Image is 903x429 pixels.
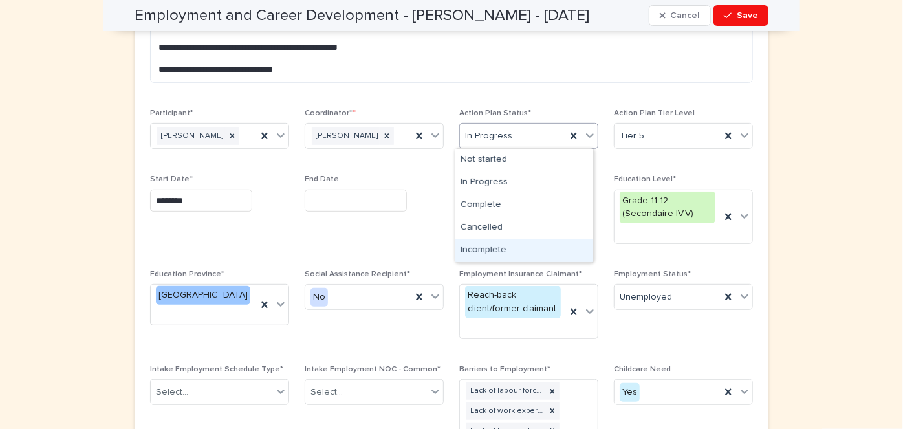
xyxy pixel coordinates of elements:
span: Tier 5 [620,129,644,143]
span: End Date [305,175,339,183]
h2: Employment and Career Development - [PERSON_NAME] - [DATE] [135,6,589,25]
div: Lack of work experience [466,402,545,420]
div: Select... [156,386,188,399]
span: Cancel [671,11,700,20]
span: Education Province* [150,270,224,278]
div: Not started [455,149,593,171]
span: Employment Insurance Claimant* [459,270,582,278]
div: Select... [310,386,343,399]
button: Save [713,5,768,26]
div: [PERSON_NAME] [157,127,225,145]
span: Start Date* [150,175,193,183]
span: Unemployed [620,291,672,304]
span: Participant* [150,109,193,117]
span: Save [737,11,758,20]
div: Lack of labour force attachment [466,382,545,400]
div: Yes [620,383,640,402]
div: Reach-back client/former claimant [465,286,561,318]
div: Incomplete [455,239,593,262]
span: Childcare Need [614,366,671,373]
span: Education Level* [614,175,676,183]
span: Barriers to Employment* [459,366,550,373]
span: Intake Employment NOC - Common* [305,366,441,373]
div: No [310,288,328,307]
span: Employment Status* [614,270,691,278]
div: In Progress [455,171,593,194]
span: Action Plan Status* [459,109,531,117]
div: [GEOGRAPHIC_DATA] [156,286,250,305]
span: In Progress [465,129,512,143]
div: Grade 11-12 (Secondaire IV-V) [620,192,715,224]
span: Action Plan Tier Level [614,109,695,117]
button: Cancel [649,5,711,26]
span: Intake Employment Schedule Type* [150,366,283,373]
span: Social Assistance Recipient* [305,270,410,278]
div: Complete [455,194,593,217]
div: Cancelled [455,217,593,239]
div: [PERSON_NAME] [312,127,380,145]
span: Coordinator* [305,109,356,117]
